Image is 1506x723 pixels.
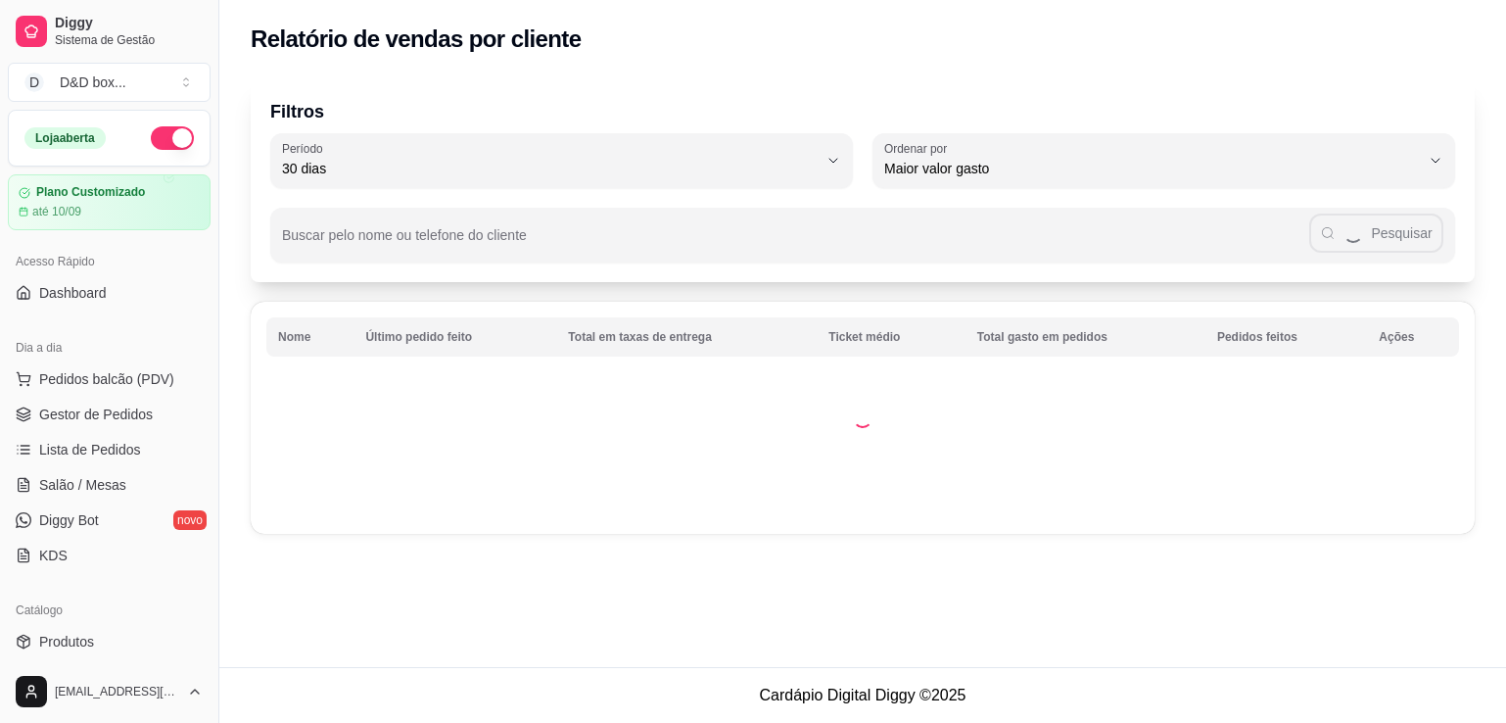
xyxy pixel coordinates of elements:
a: DiggySistema de Gestão [8,8,211,55]
span: Produtos [39,632,94,651]
button: Pedidos balcão (PDV) [8,363,211,395]
button: Ordenar porMaior valor gasto [872,133,1455,188]
div: Acesso Rápido [8,246,211,277]
a: Salão / Mesas [8,469,211,501]
button: Select a team [8,63,211,102]
p: Filtros [270,98,1455,125]
label: Período [282,140,329,157]
span: D [24,72,44,92]
div: Dia a dia [8,332,211,363]
span: 30 dias [282,159,818,178]
label: Ordenar por [884,140,954,157]
span: Sistema de Gestão [55,32,203,48]
h2: Relatório de vendas por cliente [251,24,582,55]
footer: Cardápio Digital Diggy © 2025 [219,667,1506,723]
div: D&D box ... [60,72,126,92]
div: Catálogo [8,595,211,626]
span: Maior valor gasto [884,159,1420,178]
span: Pedidos balcão (PDV) [39,369,174,389]
article: até 10/09 [32,204,81,219]
button: Período30 dias [270,133,853,188]
span: Diggy [55,15,203,32]
a: Produtos [8,626,211,657]
button: [EMAIL_ADDRESS][DOMAIN_NAME] [8,668,211,715]
span: Lista de Pedidos [39,440,141,459]
button: Alterar Status [151,126,194,150]
a: Gestor de Pedidos [8,399,211,430]
span: Diggy Bot [39,510,99,530]
article: Plano Customizado [36,185,145,200]
span: Gestor de Pedidos [39,405,153,424]
span: Dashboard [39,283,107,303]
span: Salão / Mesas [39,475,126,495]
a: Plano Customizadoaté 10/09 [8,174,211,230]
input: Buscar pelo nome ou telefone do cliente [282,233,1309,253]
span: KDS [39,546,68,565]
span: [EMAIL_ADDRESS][DOMAIN_NAME] [55,684,179,699]
div: Loja aberta [24,127,106,149]
a: Dashboard [8,277,211,309]
div: Loading [853,409,872,428]
a: Diggy Botnovo [8,505,211,536]
a: KDS [8,540,211,571]
a: Lista de Pedidos [8,434,211,465]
